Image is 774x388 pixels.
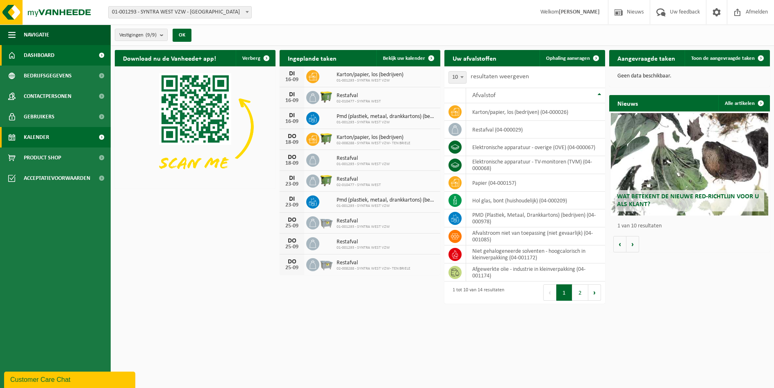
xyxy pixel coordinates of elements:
[337,197,436,204] span: Pmd (plastiek, metaal, drankkartons) (bedrijven)
[466,121,605,138] td: restafval (04-000029)
[337,245,390,250] span: 01-001293 - SYNTRA WEST VZW
[559,9,600,15] strong: [PERSON_NAME]
[24,86,71,107] span: Contactpersonen
[319,257,333,271] img: WB-2500-GAL-GY-01
[284,202,300,208] div: 23-09
[284,182,300,187] div: 23-09
[546,56,590,61] span: Ophaling aanvragen
[284,265,300,271] div: 25-09
[108,6,252,18] span: 01-001293 - SYNTRA WEST VZW - SINT-MICHIELS
[466,209,605,227] td: PMD (Plastiek, Metaal, Drankkartons) (bedrijven) (04-000978)
[284,175,300,182] div: DI
[236,50,275,66] button: Verberg
[109,7,251,18] span: 01-001293 - SYNTRA WEST VZW - SINT-MICHIELS
[24,168,90,188] span: Acceptatievoorwaarden
[466,263,605,281] td: afgewerkte olie - industrie in kleinverpakking (04-001174)
[24,107,55,127] span: Gebruikers
[119,29,157,41] span: Vestigingen
[685,50,769,66] a: Toon de aangevraagde taken
[284,238,300,244] div: DO
[337,155,390,162] span: Restafval
[284,98,300,104] div: 16-09
[337,239,390,245] span: Restafval
[24,45,55,66] span: Dashboard
[617,73,762,79] p: Geen data beschikbaar.
[691,56,755,61] span: Toon de aangevraagde taken
[284,217,300,223] div: DO
[337,134,410,141] span: Karton/papier, los (bedrijven)
[115,29,168,41] button: Vestigingen(9/9)
[319,173,333,187] img: WB-1100-HPE-GN-50
[588,284,601,301] button: Next
[543,284,556,301] button: Previous
[24,147,61,168] span: Product Shop
[466,245,605,263] td: niet gehalogeneerde solventen - hoogcalorisch in kleinverpakking (04-001172)
[319,132,333,145] img: WB-1100-HPE-GN-50
[383,56,425,61] span: Bekijk uw kalender
[337,99,381,104] span: 02-010477 - SYNTRA WEST
[466,138,605,156] td: elektronische apparatuur - overige (OVE) (04-000067)
[24,127,49,147] span: Kalender
[337,266,410,271] span: 02-008288 - SYNTRA WEST VZW- TEN BRIELE
[466,227,605,245] td: afvalstroom niet van toepassing (niet gevaarlijk) (04-001085)
[337,72,403,78] span: Karton/papier, los (bedrijven)
[337,141,410,146] span: 02-008288 - SYNTRA WEST VZW- TEN BRIELE
[284,77,300,83] div: 16-09
[284,259,300,265] div: DO
[617,193,759,208] span: Wat betekent de nieuwe RED-richtlijn voor u als klant?
[146,32,157,38] count: (9/9)
[337,78,403,83] span: 01-001293 - SYNTRA WEST VZW
[556,284,572,301] button: 1
[280,50,345,66] h2: Ingeplande taken
[284,140,300,145] div: 18-09
[24,66,72,86] span: Bedrijfsgegevens
[376,50,439,66] a: Bekijk uw kalender
[115,50,224,66] h2: Download nu de Vanheede+ app!
[337,183,381,188] span: 02-010477 - SYNTRA WEST
[466,192,605,209] td: hol glas, bont (huishoudelijk) (04-000209)
[444,50,505,66] h2: Uw afvalstoffen
[284,161,300,166] div: 18-09
[337,93,381,99] span: Restafval
[284,112,300,119] div: DI
[609,95,646,111] h2: Nieuws
[24,25,49,45] span: Navigatie
[284,154,300,161] div: DO
[337,113,436,120] span: Pmd (plastiek, metaal, drankkartons) (bedrijven)
[617,223,766,229] p: 1 van 10 resultaten
[284,244,300,250] div: 25-09
[284,70,300,77] div: DI
[572,284,588,301] button: 2
[242,56,260,61] span: Verberg
[466,103,605,121] td: karton/papier, los (bedrijven) (04-000026)
[611,113,768,216] a: Wat betekent de nieuwe RED-richtlijn voor u als klant?
[284,133,300,140] div: DO
[337,218,390,225] span: Restafval
[540,50,604,66] a: Ophaling aanvragen
[448,284,504,302] div: 1 tot 10 van 14 resultaten
[4,370,137,388] iframe: chat widget
[115,66,275,187] img: Download de VHEPlus App
[337,204,436,209] span: 01-001293 - SYNTRA WEST VZW
[319,90,333,104] img: WB-1100-HPE-GN-50
[337,120,436,125] span: 01-001293 - SYNTRA WEST VZW
[613,236,626,252] button: Vorige
[337,162,390,167] span: 01-001293 - SYNTRA WEST VZW
[466,174,605,192] td: papier (04-000157)
[449,72,466,83] span: 10
[337,260,410,266] span: Restafval
[173,29,191,42] button: OK
[471,73,529,80] label: resultaten weergeven
[626,236,639,252] button: Volgende
[319,215,333,229] img: WB-2500-GAL-GY-01
[448,71,467,84] span: 10
[284,223,300,229] div: 25-09
[337,176,381,183] span: Restafval
[284,119,300,125] div: 16-09
[466,156,605,174] td: elektronische apparatuur - TV-monitoren (TVM) (04-000068)
[284,196,300,202] div: DI
[609,50,683,66] h2: Aangevraagde taken
[337,225,390,229] span: 01-001293 - SYNTRA WEST VZW
[472,92,496,99] span: Afvalstof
